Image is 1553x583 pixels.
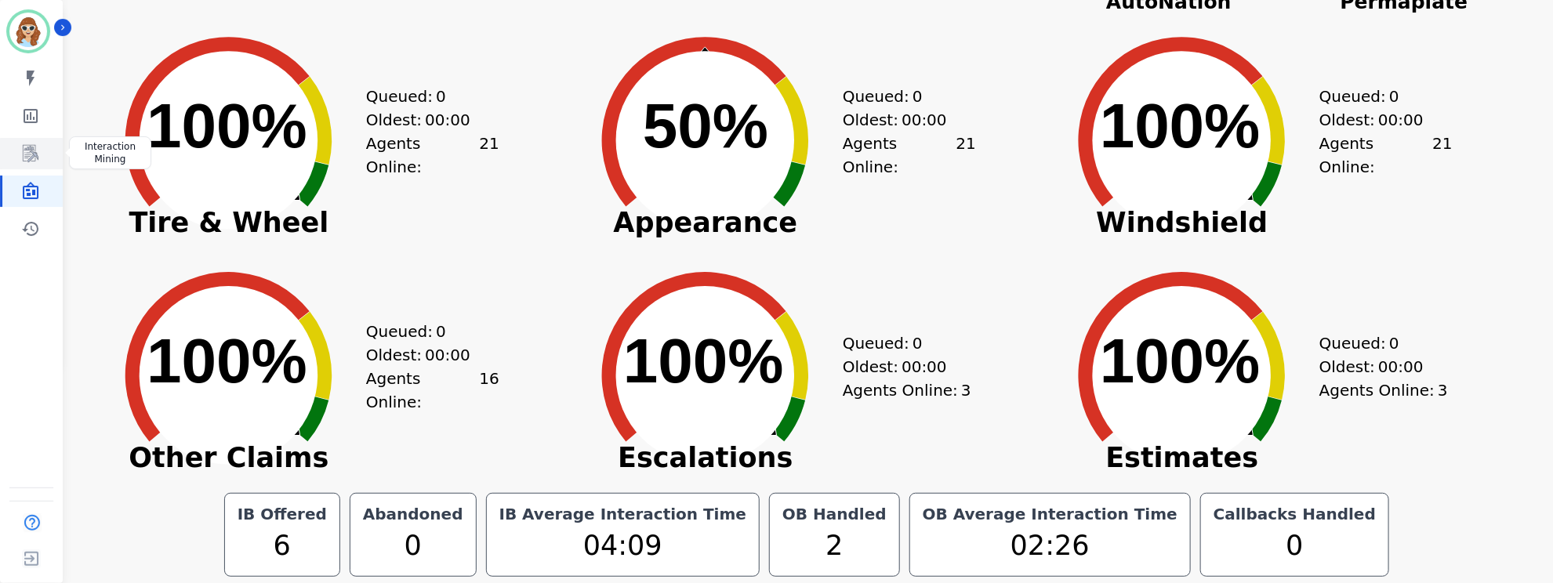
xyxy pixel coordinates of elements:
[1319,355,1437,378] div: Oldest:
[366,320,484,343] div: Queued:
[1100,91,1261,161] text: 100%
[1438,378,1448,402] span: 3
[1210,525,1379,567] div: 0
[92,450,366,465] span: Other Claims
[366,343,484,367] div: Oldest:
[1319,85,1437,108] div: Queued:
[779,525,890,567] div: 2
[234,525,330,567] div: 6
[643,91,768,161] text: 50%
[1433,132,1453,179] span: 21
[436,85,446,108] span: 0
[1100,326,1261,396] text: 100%
[147,91,307,161] text: 100%
[843,378,976,402] div: Agents Online:
[843,355,960,378] div: Oldest:
[1378,355,1424,378] span: 00:00
[956,132,975,179] span: 21
[366,108,484,132] div: Oldest:
[843,331,960,355] div: Queued:
[1210,503,1379,525] div: Callbacks Handled
[913,85,923,108] span: 0
[366,132,499,179] div: Agents Online:
[479,132,499,179] span: 21
[902,108,947,132] span: 00:00
[902,355,947,378] span: 00:00
[843,108,960,132] div: Oldest:
[479,367,499,414] span: 16
[1319,378,1453,402] div: Agents Online:
[961,378,971,402] span: 3
[779,503,890,525] div: OB Handled
[913,331,923,355] span: 0
[568,450,843,465] span: Escalations
[366,367,499,414] div: Agents Online:
[1319,108,1437,132] div: Oldest:
[1389,331,1399,355] span: 0
[1319,331,1437,355] div: Queued:
[568,215,843,230] span: Appearance
[623,326,784,396] text: 100%
[9,13,47,50] img: Bordered avatar
[1045,450,1319,465] span: Estimates
[1378,108,1424,132] span: 00:00
[843,85,960,108] div: Queued:
[425,108,470,132] span: 00:00
[1045,215,1319,230] span: Windshield
[1389,85,1399,108] span: 0
[496,503,750,525] div: IB Average Interaction Time
[1319,132,1453,179] div: Agents Online:
[360,503,466,525] div: Abandoned
[843,132,976,179] div: Agents Online:
[92,215,366,230] span: Tire & Wheel
[366,85,484,108] div: Queued:
[425,343,470,367] span: 00:00
[496,525,750,567] div: 04:09
[920,525,1181,567] div: 02:26
[920,503,1181,525] div: OB Average Interaction Time
[436,320,446,343] span: 0
[360,525,466,567] div: 0
[147,326,307,396] text: 100%
[234,503,330,525] div: IB Offered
